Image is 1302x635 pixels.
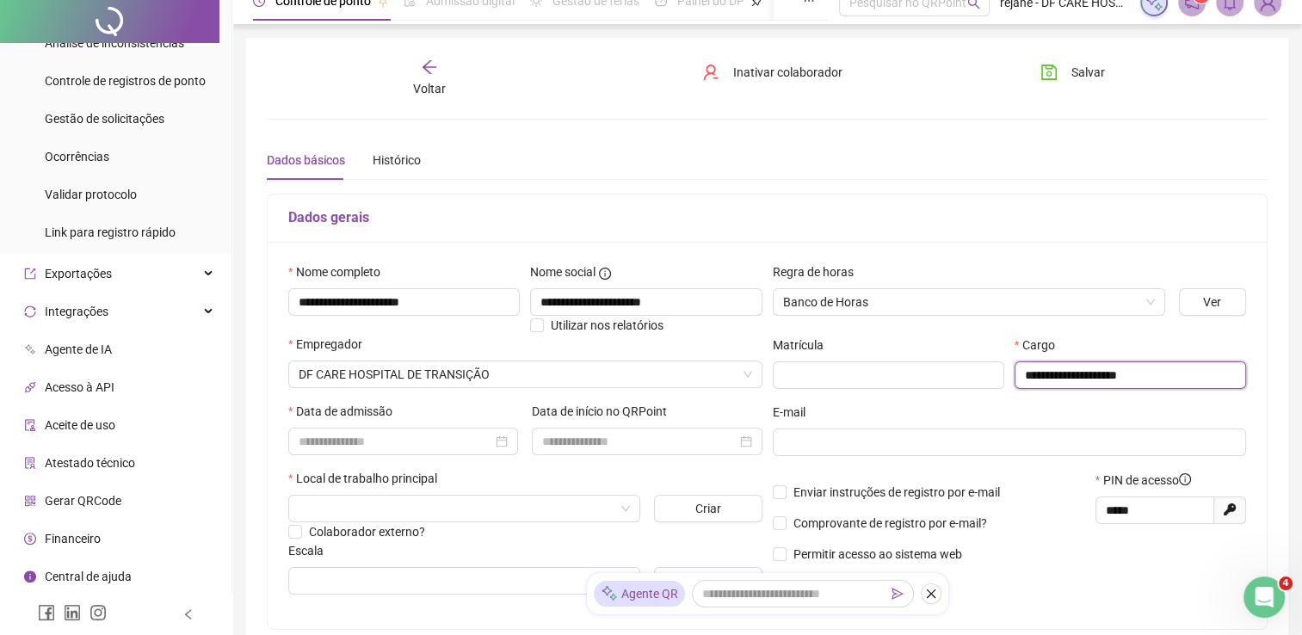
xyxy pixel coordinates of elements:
span: audit [24,419,36,431]
span: qrcode [24,495,36,507]
button: Ver [1179,288,1246,316]
span: left [182,608,194,620]
div: Histórico [373,151,421,170]
span: Utilizar nos relatórios [551,318,663,332]
span: Voltar [413,82,446,96]
button: Criar [654,495,762,522]
span: Permitir acesso ao sistema web [793,547,962,561]
button: Salvar [1027,59,1118,86]
h5: Dados gerais [288,207,1246,228]
span: Exportações [45,267,112,281]
span: export [24,268,36,280]
span: info-circle [1179,473,1191,485]
button: Inativar colaborador [689,59,855,86]
span: Análise de inconsistências [45,36,184,50]
span: Criar [695,499,721,518]
button: Alterar [654,567,762,595]
span: sync [24,305,36,317]
span: solution [24,457,36,469]
span: api [24,381,36,393]
span: save [1040,64,1058,81]
span: DF CARE HOSPITAL DE TRANSIÇÃO [299,361,752,387]
span: PIN de acesso [1103,471,1191,490]
span: close [925,588,937,600]
div: Dados básicos [267,151,345,170]
span: Salvar [1071,63,1105,82]
span: Financeiro [45,532,101,546]
span: Aceite de uso [45,418,115,432]
span: Gerar QRCode [45,494,121,508]
span: info-circle [24,570,36,583]
span: facebook [38,604,55,621]
label: Data de admissão [288,402,404,421]
span: 4 [1279,576,1293,590]
span: Ocorrências [45,150,109,163]
span: Nome social [530,262,595,281]
label: Escala [288,541,335,560]
span: Agente de IA [45,342,112,356]
span: Ver [1203,293,1221,311]
span: Banco de Horas [783,289,1155,315]
label: Data de início no QRPoint [532,402,678,421]
span: instagram [89,604,107,621]
span: Integrações [45,305,108,318]
span: Alterar [690,571,726,590]
span: dollar [24,533,36,545]
span: send [892,588,904,600]
label: Empregador [288,335,373,354]
label: Regra de horas [773,262,865,281]
span: Gestão de solicitações [45,112,164,126]
span: Inativar colaborador [733,63,842,82]
iframe: Intercom live chat [1243,576,1285,618]
span: Acesso à API [45,380,114,394]
span: Colaborador externo? [309,525,425,539]
span: linkedin [64,604,81,621]
label: Matrícula [773,336,835,354]
span: arrow-left [421,59,438,76]
span: Comprovante de registro por e-mail? [793,516,987,530]
span: Atestado técnico [45,456,135,470]
span: user-delete [702,64,719,81]
label: E-mail [773,403,817,422]
span: Enviar instruções de registro por e-mail [793,485,1000,499]
label: Nome completo [288,262,392,281]
span: info-circle [599,268,611,280]
div: Agente QR [594,581,685,607]
img: sparkle-icon.fc2bf0ac1784a2077858766a79e2daf3.svg [601,585,618,603]
label: Cargo [1015,336,1066,354]
span: Link para registro rápido [45,225,176,239]
span: Central de ajuda [45,570,132,583]
label: Local de trabalho principal [288,469,448,488]
span: Validar protocolo [45,188,137,201]
span: Controle de registros de ponto [45,74,206,88]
